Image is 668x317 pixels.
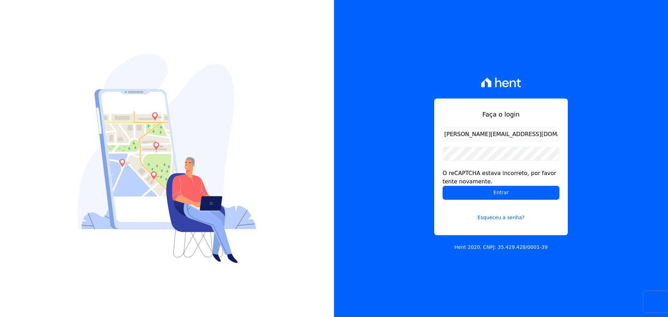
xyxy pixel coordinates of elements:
p: Hent 2020. CNPJ: 35.429.428/0001-39 [454,244,548,251]
input: Entrar [443,186,559,200]
h1: Faça o login [443,110,559,119]
img: Login [78,54,256,263]
a: Esqueceu a senha? [443,205,559,221]
input: Email [443,127,559,141]
div: O reCAPTCHA estava incorreto, por favor tente novamente. [443,169,559,186]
